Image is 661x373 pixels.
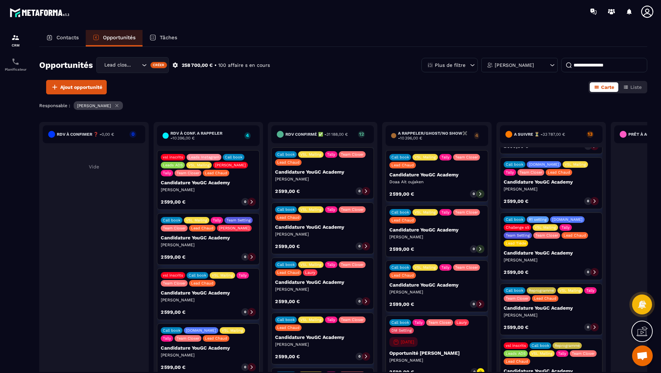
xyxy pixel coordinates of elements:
p: 2 599,00 € [389,247,414,251]
p: 2 599,00 € [275,354,300,359]
p: [PERSON_NAME] [215,163,246,167]
p: Tâches [160,34,177,41]
p: Contacts [56,34,79,41]
p: Tally [506,170,514,175]
p: [PERSON_NAME] [389,358,484,363]
span: Lead closing [103,61,133,69]
p: Call book [277,152,295,157]
p: 2 599,00 € [275,189,300,194]
p: 0 [129,132,136,136]
p: [PERSON_NAME] [161,187,256,193]
p: 2 599,00 € [504,144,528,148]
p: 2 599,00 € [389,302,414,307]
p: Team Closer [455,155,478,159]
p: 2 599,00 € [504,199,528,204]
p: VSL Mailing [535,225,556,230]
p: Team Closer [520,170,542,175]
p: Candidature YouGC Academy [275,169,370,175]
p: Tally [441,265,450,270]
p: Call book [391,265,409,270]
p: Team Closer [455,210,478,215]
p: 0 [358,354,360,359]
p: [PERSON_NAME] [219,226,250,230]
p: Team Setting [227,218,251,222]
p: Team Closer [163,281,186,286]
p: Call book [189,273,206,278]
p: Tally [586,288,595,293]
p: 0 [473,302,475,307]
p: Plus de filtre [435,63,465,68]
p: Tally [327,318,335,322]
p: [PERSON_NAME] [495,63,534,68]
span: 10 396,00 € [172,136,195,141]
p: 2 599,00 € [275,299,300,304]
p: VSL Mailing [212,273,233,278]
p: Candidature YouGC Academy [389,227,484,232]
p: Tally [327,262,335,267]
span: Ajout opportunité [60,84,102,91]
p: Candidature YouGC Academy [275,279,370,285]
p: 2 599,00 € [504,270,528,274]
p: Candidature YouGC Academy [504,305,599,311]
p: vsl inscrits [163,273,183,278]
p: 2 599,00 € [275,244,300,249]
p: [PERSON_NAME] [275,231,370,237]
p: Call book [391,210,409,215]
p: Candidature YouGC Academy [161,345,256,351]
p: 2 599,00 € [504,325,528,330]
p: [PERSON_NAME] [77,103,111,108]
p: Call book [163,328,180,333]
p: 2 599,00 € [161,255,186,259]
p: 0 [244,365,246,370]
p: Call book [225,155,242,159]
p: VSL Mailing [531,351,553,356]
p: Lead Chaud [548,170,570,175]
p: 258 700,00 € [182,62,213,69]
span: 10 396,00 € [400,136,422,141]
p: vsl inscrits [506,343,526,348]
p: 12 [358,132,365,136]
p: 2 599,00 € [161,310,186,314]
p: Team Closer [428,320,451,325]
p: Candidature YouGC Academy [161,180,256,185]
p: [PERSON_NAME] [161,242,256,248]
p: Candidature YouGC Academy [161,290,256,296]
p: [PERSON_NAME] [275,287,370,292]
p: Lead Chaud [391,218,414,222]
a: Opportunités [86,30,143,46]
p: Team Closer [163,226,186,230]
p: Lead Chaud [191,226,213,230]
p: [PERSON_NAME] [275,176,370,182]
input: Search for option [133,61,140,69]
h6: RDV à conf. A RAPPELER - [170,131,241,141]
h2: Opportunités [39,58,93,72]
p: Call book [506,162,523,167]
p: VSL Mailing [559,288,581,293]
p: Lead Chaud [277,215,300,220]
p: Challenge s5 [506,225,529,230]
p: Candidature YouGC Academy [389,282,484,288]
span: 31 188,00 € [326,132,348,137]
p: Responsable : [39,103,70,108]
p: Team Closer [506,296,528,301]
p: Candidature YouGC Academy [161,235,256,240]
p: 2 599,00 € [161,199,186,204]
img: formation [11,33,20,42]
p: Tally [441,155,450,159]
p: Reprogrammé [555,343,580,348]
span: 33 787,00 € [543,132,565,137]
p: Candidature YouGC Academy [504,179,599,185]
p: VSL Mailing [222,328,243,333]
p: 0 [473,247,475,251]
p: Lead Chaud [534,296,556,301]
p: Tally [327,152,335,157]
p: Leads ADS [506,351,526,356]
p: 0 [587,199,589,204]
a: Tâches [143,30,184,46]
p: Call book [532,343,549,348]
p: Doaa Ait oujaken [389,179,484,185]
p: [PERSON_NAME] [389,289,484,295]
p: 13 [587,132,594,136]
p: Team Closer [341,152,364,157]
p: [DOMAIN_NAME] [529,162,559,167]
